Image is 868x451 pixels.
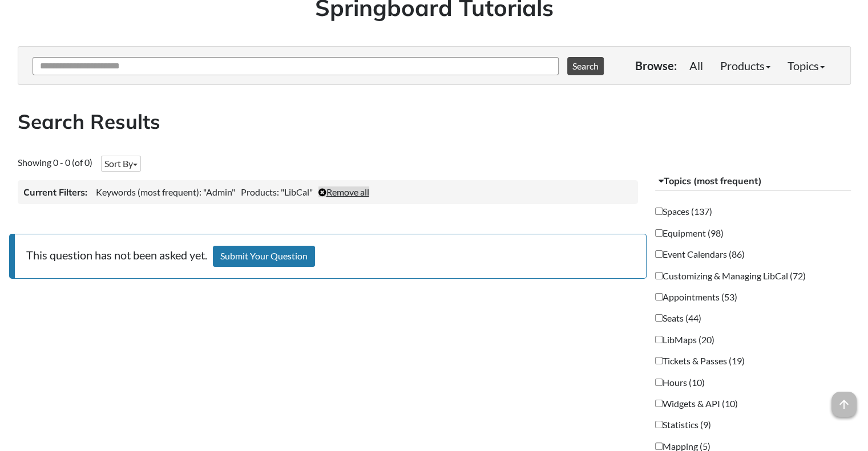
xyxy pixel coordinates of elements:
button: Search [567,57,604,75]
a: Remove all [318,186,369,197]
input: Customizing & Managing LibCal (72) [655,272,663,279]
input: Spaces (137) [655,208,663,215]
input: Statistics (9) [655,421,663,428]
a: All [681,54,712,77]
a: Topics [779,54,833,77]
span: Showing 0 - 0 (of 0) [18,157,92,168]
input: LibMaps (20) [655,336,663,343]
button: Sort By [101,156,141,172]
h2: Search Results [18,108,851,136]
label: Customizing & Managing LibCal (72) [655,270,806,282]
label: Hours (10) [655,376,705,389]
input: Mapping (5) [655,442,663,450]
label: Statistics (9) [655,419,711,431]
span: arrow_upward [831,392,857,417]
label: Widgets & API (10) [655,397,738,410]
input: Widgets & API (10) [655,400,663,407]
input: Tickets & Passes (19) [655,357,663,364]
a: arrow_upward [831,393,857,407]
label: Spaces (137) [655,205,712,218]
input: Appointments (53) [655,293,663,300]
label: Event Calendars (86) [655,248,745,261]
span: Products: [241,186,279,197]
span: "Admin" [203,186,235,197]
p: This question has not been asked yet. [9,234,647,279]
label: Appointments (53) [655,291,737,303]
input: Event Calendars (86) [655,250,663,258]
label: LibMaps (20) [655,334,714,346]
h3: Current Filters [23,186,87,198]
span: Keywords (most frequent): [96,186,201,197]
input: Hours (10) [655,379,663,386]
a: Submit Your Question [213,246,315,267]
p: Browse: [635,58,677,74]
input: Seats (44) [655,314,663,322]
input: Equipment (98) [655,229,663,237]
button: Topics (most frequent) [655,171,851,192]
label: Seats (44) [655,312,701,324]
a: Products [712,54,779,77]
label: Tickets & Passes (19) [655,355,745,367]
label: Equipment (98) [655,227,724,239]
span: "LibCal" [281,186,313,197]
